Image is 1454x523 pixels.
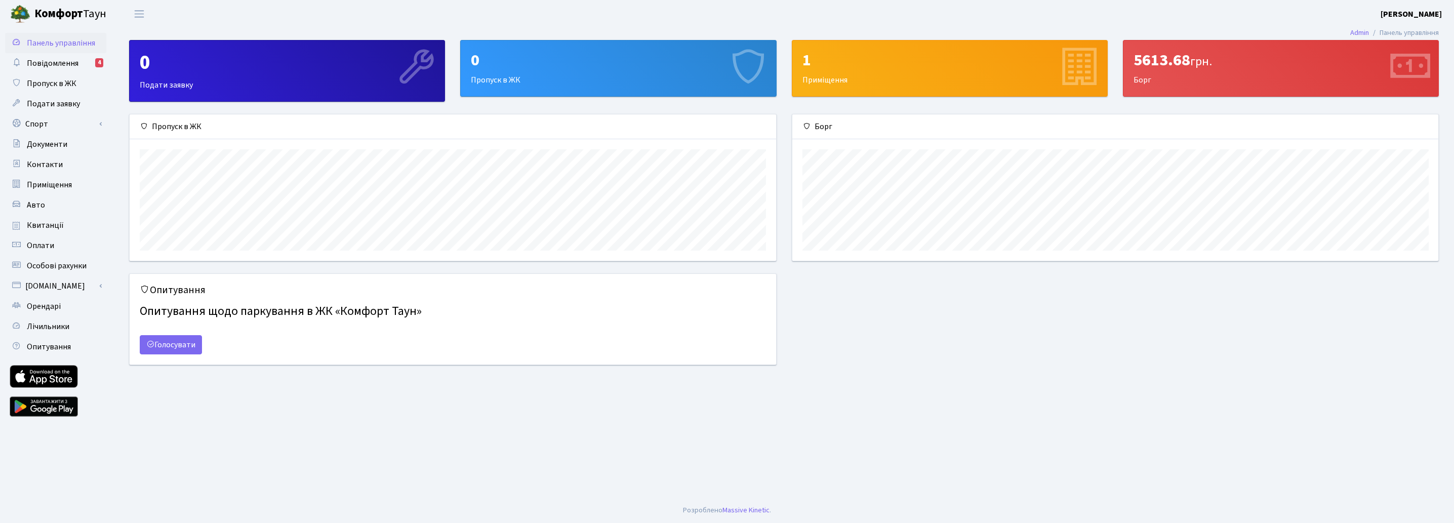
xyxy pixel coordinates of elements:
[5,235,106,256] a: Оплати
[130,41,445,101] div: Подати заявку
[1134,51,1428,70] div: 5613.68
[683,505,722,515] a: Розроблено
[127,6,152,22] button: Переключити навігацію
[5,215,106,235] a: Квитанції
[792,41,1107,96] div: Приміщення
[5,337,106,357] a: Опитування
[27,260,87,271] span: Особові рахунки
[1123,41,1438,96] div: Борг
[5,94,106,114] a: Подати заявку
[1350,27,1369,38] a: Admin
[27,199,45,211] span: Авто
[140,300,766,323] h4: Опитування щодо паркування в ЖК «Комфорт Таун»
[683,505,771,516] div: .
[27,220,64,231] span: Квитанції
[27,301,61,312] span: Орендарі
[140,335,202,354] a: Голосувати
[1381,9,1442,20] b: [PERSON_NAME]
[140,284,766,296] h5: Опитування
[27,179,72,190] span: Приміщення
[722,505,770,515] a: Massive Kinetic
[27,78,76,89] span: Пропуск в ЖК
[129,40,445,102] a: 0Подати заявку
[5,195,106,215] a: Авто
[140,51,434,75] div: 0
[802,51,1097,70] div: 1
[460,40,776,97] a: 0Пропуск в ЖК
[5,256,106,276] a: Особові рахунки
[130,114,776,139] div: Пропуск в ЖК
[5,175,106,195] a: Приміщення
[5,276,106,296] a: [DOMAIN_NAME]
[27,159,63,170] span: Контакти
[27,341,71,352] span: Опитування
[34,6,83,22] b: Комфорт
[5,316,106,337] a: Лічильники
[5,154,106,175] a: Контакти
[27,58,78,69] span: Повідомлення
[471,51,765,70] div: 0
[5,33,106,53] a: Панель управління
[461,41,776,96] div: Пропуск в ЖК
[5,134,106,154] a: Документи
[1335,22,1454,44] nav: breadcrumb
[27,240,54,251] span: Оплати
[1190,53,1212,70] span: грн.
[27,139,67,150] span: Документи
[1381,8,1442,20] a: [PERSON_NAME]
[5,53,106,73] a: Повідомлення4
[1369,27,1439,38] li: Панель управління
[10,4,30,24] img: logo.png
[792,114,1439,139] div: Борг
[5,73,106,94] a: Пропуск в ЖК
[27,37,95,49] span: Панель управління
[27,98,80,109] span: Подати заявку
[5,114,106,134] a: Спорт
[5,296,106,316] a: Орендарі
[792,40,1108,97] a: 1Приміщення
[95,58,103,67] div: 4
[34,6,106,23] span: Таун
[27,321,69,332] span: Лічильники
